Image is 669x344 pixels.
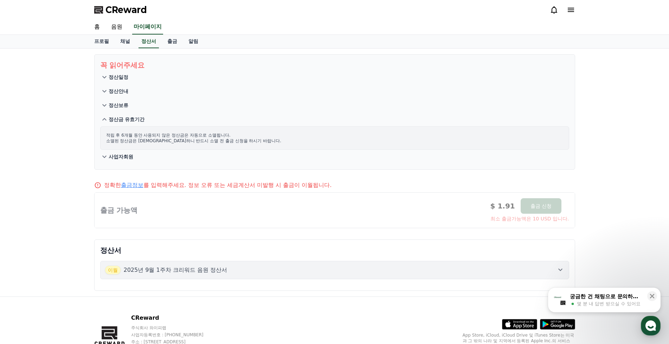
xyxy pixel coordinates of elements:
[105,4,147,15] span: CReward
[100,150,569,164] button: 사업자회원
[105,20,128,35] a: 음원
[115,35,136,48] a: 채널
[109,116,145,123] p: 정산금 유효기간
[2,223,46,241] a: 홈
[131,325,217,331] p: 주식회사 와이피랩
[100,112,569,126] button: 정산금 유효기간
[105,265,121,275] span: 이월
[132,20,163,35] a: 마이페이지
[121,182,143,188] a: 출금정보
[22,234,26,239] span: 홈
[89,35,115,48] a: 프로필
[100,84,569,98] button: 정산안내
[100,261,569,279] button: 이월 2025년 9월 1주차 크리워드 음원 정산서
[100,98,569,112] button: 정산보류
[109,74,128,81] p: 정산일정
[109,234,117,239] span: 설정
[131,332,217,338] p: 사업자등록번호 : [PHONE_NUMBER]
[89,20,105,35] a: 홈
[104,181,332,189] p: 정확한 를 입력해주세요. 정보 오류 또는 세금계산서 미발행 시 출금이 이월됩니다.
[100,60,569,70] p: 꼭 읽어주세요
[131,314,217,322] p: CReward
[106,132,563,144] p: 적립 후 6개월 동안 사용되지 않은 정산금은 자동으로 소멸됩니다. 소멸된 정산금은 [DEMOGRAPHIC_DATA]하니 반드시 소멸 전 출금 신청을 하시기 바랍니다.
[100,245,569,255] p: 정산서
[94,4,147,15] a: CReward
[109,153,133,160] p: 사업자회원
[183,35,204,48] a: 알림
[46,223,91,241] a: 대화
[139,35,159,48] a: 정산서
[162,35,183,48] a: 출금
[91,223,135,241] a: 설정
[100,70,569,84] button: 정산일정
[109,102,128,109] p: 정산보류
[124,266,227,274] p: 2025년 9월 1주차 크리워드 음원 정산서
[64,234,73,240] span: 대화
[109,88,128,95] p: 정산안내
